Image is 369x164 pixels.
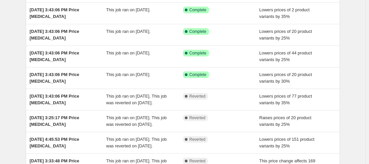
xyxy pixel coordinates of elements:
span: [DATE] 3:43:06 PM Price [MEDICAL_DATA] [30,29,79,41]
span: Lowers prices of 44 product variants by 25% [259,50,312,62]
span: Reverted [189,158,206,164]
span: Lowers prices of 151 product variants by 25% [259,137,314,148]
span: [DATE] 3:43:06 PM Price [MEDICAL_DATA] [30,7,79,19]
span: Complete [189,50,206,56]
span: Reverted [189,115,206,121]
span: Complete [189,7,206,13]
span: Raises prices of 20 product variants by 25% [259,115,311,127]
span: [DATE] 4:45:53 PM Price [MEDICAL_DATA] [30,137,79,148]
span: Lowers prices of 20 product variants by 25% [259,29,312,41]
span: This job ran on [DATE]. This job was reverted on [DATE]. [106,137,167,148]
span: Lowers prices of 20 product variants by 30% [259,72,312,84]
span: Reverted [189,94,206,99]
span: This job ran on [DATE]. This job was reverted on [DATE]. [106,115,167,127]
span: Complete [189,72,206,77]
span: This job ran on [DATE]. [106,72,150,77]
span: [DATE] 3:25:17 PM Price [MEDICAL_DATA] [30,115,79,127]
span: Reverted [189,137,206,142]
span: Complete [189,29,206,34]
span: Lowers prices of 77 product variants by 35% [259,94,312,105]
span: This job ran on [DATE]. [106,29,150,34]
span: [DATE] 3:43:06 PM Price [MEDICAL_DATA] [30,94,79,105]
span: [DATE] 3:43:06 PM Price [MEDICAL_DATA] [30,50,79,62]
span: Lowers prices of 2 product variants by 35% [259,7,309,19]
span: This job ran on [DATE]. This job was reverted on [DATE]. [106,94,167,105]
span: This job ran on [DATE]. [106,7,150,12]
span: [DATE] 3:43:06 PM Price [MEDICAL_DATA] [30,72,79,84]
span: This job ran on [DATE]. [106,50,150,55]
